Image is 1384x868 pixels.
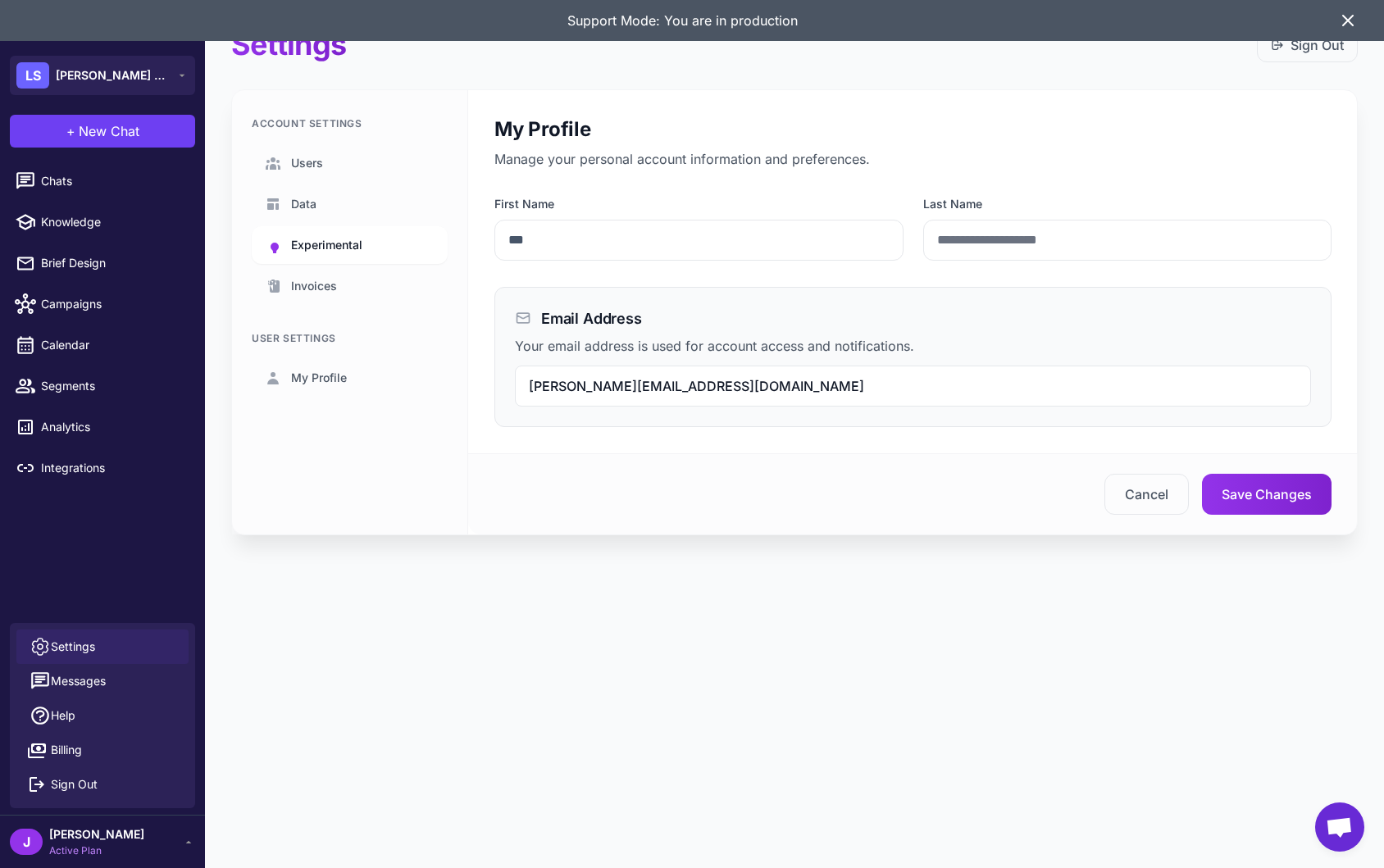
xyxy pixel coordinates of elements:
a: My Profile [252,359,448,397]
span: Chats [41,172,185,190]
div: Account Settings [252,116,448,131]
button: Sign Out [16,767,189,802]
a: Invoices [252,267,448,305]
span: + [66,121,75,141]
span: Knowledge [41,213,185,231]
a: Chats [7,164,198,198]
a: Segments [7,369,198,403]
a: Brief Design [7,246,198,280]
button: +New Chat [10,115,195,148]
div: Open chat [1315,802,1364,852]
label: Last Name [923,195,1332,213]
span: Settings [51,638,95,656]
a: Knowledge [7,205,198,239]
a: Data [252,185,448,223]
button: Messages [16,664,189,698]
div: User Settings [252,331,448,346]
label: First Name [494,195,904,213]
a: Sign Out [1271,35,1344,55]
a: Analytics [7,410,198,444]
span: [PERSON_NAME][EMAIL_ADDRESS][DOMAIN_NAME] [529,378,864,394]
h2: My Profile [494,116,1332,143]
span: Integrations [41,459,185,477]
h1: Settings [231,26,346,63]
span: My Profile [291,369,347,387]
span: Campaigns [41,295,185,313]
a: Experimental [252,226,448,264]
a: Help [16,698,189,733]
div: J [10,829,43,855]
span: Messages [51,672,106,690]
span: Billing [51,741,82,759]
span: Segments [41,377,185,395]
span: [PERSON_NAME] [49,825,144,843]
p: Manage your personal account information and preferences. [494,149,1332,169]
button: Sign Out [1257,28,1358,62]
p: Your email address is used for account access and notifications. [515,336,1311,356]
span: Invoices [291,277,337,295]
span: Analytics [41,418,185,436]
span: Help [51,707,75,725]
a: Calendar [7,328,198,362]
a: Campaigns [7,287,198,321]
div: LS [16,62,49,89]
span: Users [291,154,323,172]
span: Brief Design [41,254,185,272]
span: Calendar [41,336,185,354]
span: Active Plan [49,843,144,858]
h3: Email Address [541,307,642,329]
a: Integrations [7,451,198,485]
button: Cancel [1104,474,1189,515]
button: Save Changes [1202,474,1332,515]
span: [PERSON_NAME] Superfood [56,66,171,84]
span: New Chat [79,121,139,141]
span: Experimental [291,236,362,254]
span: Data [291,195,316,213]
span: Sign Out [51,775,98,793]
a: Users [252,144,448,182]
button: LS[PERSON_NAME] Superfood [10,56,195,95]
